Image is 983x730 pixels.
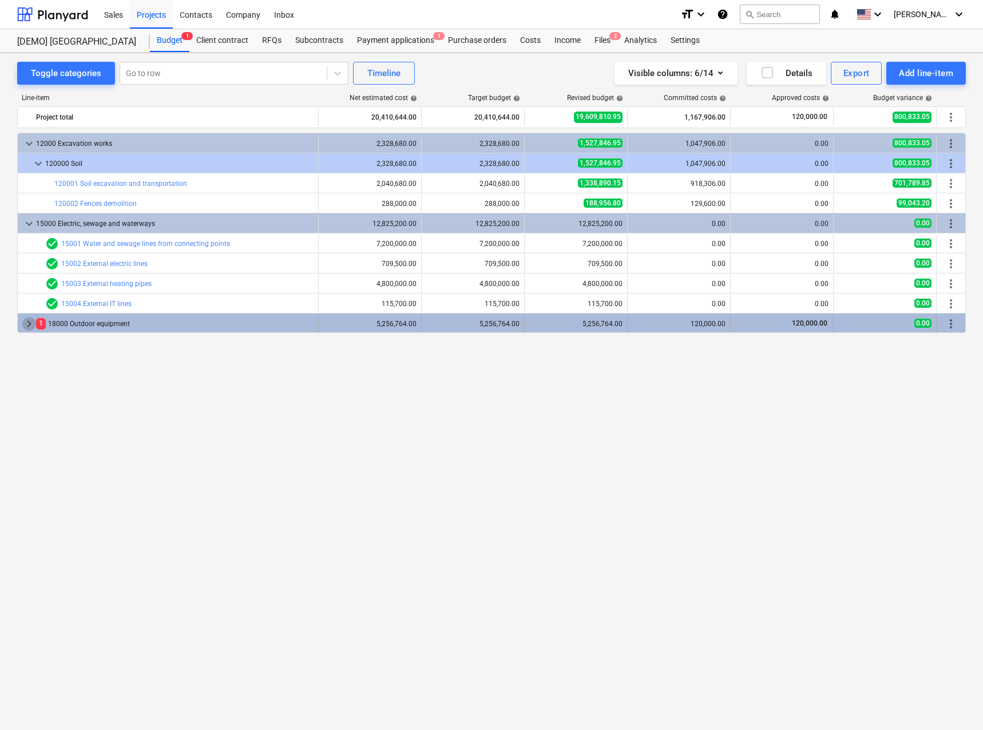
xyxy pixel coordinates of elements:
[17,94,319,102] div: Line-item
[441,29,513,52] a: Purchase orders
[426,140,520,148] div: 2,328,680.00
[617,29,664,52] a: Analytics
[323,160,417,168] div: 2,328,680.00
[426,160,520,168] div: 2,328,680.00
[36,318,46,329] span: 1
[632,140,726,148] div: 1,047,906.00
[61,280,152,288] a: 15003 External heating pipes
[584,199,623,208] span: 188,956.80
[31,157,45,170] span: keyboard_arrow_down
[632,280,726,288] div: 0.00
[426,220,520,228] div: 12,825,200.00
[894,10,951,19] span: [PERSON_NAME]
[323,108,417,126] div: 20,410,644.00
[829,7,841,21] i: notifications
[426,108,520,126] div: 20,410,644.00
[632,220,726,228] div: 0.00
[717,95,726,102] span: help
[513,29,548,52] div: Costs
[36,315,314,333] div: 18000 Outdoor equipment
[529,320,623,328] div: 5,256,764.00
[871,7,885,21] i: keyboard_arrow_down
[323,280,417,288] div: 4,800,000.00
[529,240,623,248] div: 7,200,000.00
[914,319,932,328] span: 0.00
[628,66,724,81] div: Visible columns : 6/14
[31,66,101,81] div: Toggle categories
[944,110,958,124] span: More actions
[567,94,623,102] div: Revised budget
[944,137,958,150] span: More actions
[288,29,350,52] div: Subcontracts
[944,177,958,191] span: More actions
[664,94,726,102] div: Committed costs
[952,7,966,21] i: keyboard_arrow_down
[426,260,520,268] div: 709,500.00
[61,260,148,268] a: 15002 External electric lines
[45,297,59,311] span: Line-item has 1 RFQs
[426,320,520,328] div: 5,256,764.00
[150,29,189,52] div: Budget
[914,219,932,228] span: 0.00
[529,280,623,288] div: 4,800,000.00
[61,240,230,248] a: 15001 Water and sewage lines from connecting points
[578,178,623,188] span: 1,338,890.15
[36,134,314,153] div: 12000 Excavation works
[511,95,520,102] span: help
[426,200,520,208] div: 288,000.00
[632,200,726,208] div: 129,600.00
[323,260,417,268] div: 709,500.00
[735,240,829,248] div: 0.00
[664,29,707,52] a: Settings
[760,66,812,81] div: Details
[893,158,932,168] span: 800,833.05
[54,180,187,188] a: 120001 Soil excavation and transportation
[735,200,829,208] div: 0.00
[36,108,314,126] div: Project total
[408,95,417,102] span: help
[944,317,958,331] span: More actions
[22,137,36,150] span: keyboard_arrow_down
[255,29,288,52] a: RFQs
[873,94,932,102] div: Budget variance
[843,66,870,81] div: Export
[323,220,417,228] div: 12,825,200.00
[36,215,314,233] div: 15000 Electric, sewage and waterways
[529,260,623,268] div: 709,500.00
[189,29,255,52] div: Client contract
[717,7,728,21] i: Knowledge base
[588,29,617,52] a: Files2
[350,29,441,52] a: Payment applications1
[831,62,882,85] button: Export
[588,29,617,52] div: Files
[323,240,417,248] div: 7,200,000.00
[61,300,132,308] a: 15004 External IT lines
[694,7,708,21] i: keyboard_arrow_down
[632,108,726,126] div: 1,167,906.00
[745,10,754,19] span: search
[791,319,829,327] span: 120,000.00
[893,112,932,122] span: 800,833.05
[886,62,966,85] button: Add line-item
[22,217,36,231] span: keyboard_arrow_down
[735,180,829,188] div: 0.00
[45,257,59,271] span: Line-item has 1 RFQs
[926,675,983,730] div: Chat Widget
[426,240,520,248] div: 7,200,000.00
[17,36,136,48] div: [DEMO] [GEOGRAPHIC_DATA]
[747,62,826,85] button: Details
[893,138,932,148] span: 800,833.05
[791,112,829,122] span: 120,000.00
[433,32,445,40] span: 1
[529,220,623,228] div: 12,825,200.00
[632,260,726,268] div: 0.00
[735,280,829,288] div: 0.00
[468,94,520,102] div: Target budget
[45,237,59,251] span: Line-item has 1 RFQs
[735,140,829,148] div: 0.00
[893,178,932,188] span: 701,789.85
[914,279,932,288] span: 0.00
